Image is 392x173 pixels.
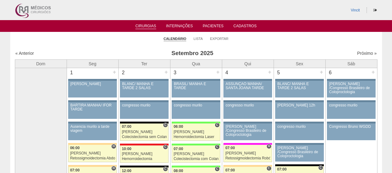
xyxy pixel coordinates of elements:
a: [PERSON_NAME] /Congresso Brasileiro de Coloproctologia [327,81,375,97]
div: [PERSON_NAME] [70,151,115,155]
div: + [164,68,169,76]
div: [PERSON_NAME] [225,151,270,155]
a: C 10:00 [PERSON_NAME] Hemorroidectomia [120,145,168,163]
a: Cirurgias [135,24,156,29]
div: 1 [67,68,77,77]
div: Key: Bartira [68,143,117,145]
a: Exportar [210,37,229,41]
div: Key: Aviso [223,122,272,123]
div: 5 [274,68,284,77]
span: Consultório [215,145,219,149]
div: Key: Aviso [275,143,324,145]
div: Key: Aviso [120,100,168,102]
div: congresso murilo [329,103,373,107]
div: [PERSON_NAME] /Congresso Brasileiro de Coloproctologia [329,82,373,94]
a: H 07:00 [PERSON_NAME] Retossigmoidectomia Robótica [223,145,272,162]
span: Consultório [215,123,219,128]
div: ASSUNÇÃO MANHÃ/ SANTA JOANA TARDE [226,82,270,90]
th: Sex [274,59,325,68]
a: H 06:00 [PERSON_NAME] Retossigmoidectomia Abdominal VL [68,145,117,162]
a: [PERSON_NAME] 12h [275,102,324,119]
a: BLANC/ MANHÃ E TARDE 2 SALAS [275,81,324,97]
a: C 07:00 [PERSON_NAME] Colecistectomia com Colangiografia VL [172,145,220,163]
span: Hospital [111,144,116,149]
th: Ter [118,59,170,68]
a: congresso murilo [172,102,220,119]
span: Hospital [266,144,271,149]
div: [PERSON_NAME] 12h [277,103,322,107]
th: Qui [222,59,274,68]
div: congresso murilo [277,125,322,129]
a: « Anterior [15,51,34,56]
span: Consultório [163,145,168,149]
span: 07:00 [225,146,235,150]
div: Key: Pro Matre [223,143,272,145]
div: Key: Aviso [327,79,375,81]
a: Próximo » [357,51,377,56]
span: 07:00 [277,167,287,171]
div: 2 [119,68,128,77]
div: Key: Aviso [327,122,375,123]
div: congresso murilo [122,103,166,107]
div: Colecistectomia com Colangiografia VL [174,157,218,161]
div: [PERSON_NAME] /Congresso Brasileiro de Coloproctologia [226,125,270,137]
div: 3 [170,68,180,77]
div: Key: Aviso [275,100,324,102]
div: Retossigmoidectomia Robótica [225,156,270,160]
div: Key: Brasil [172,144,220,145]
div: 6 [326,68,335,77]
div: [PERSON_NAME] /Congresso Brasileiro de Coloproctologia [277,146,322,158]
a: C 07:00 [PERSON_NAME] Colecistectomia sem Colangiografia VL [120,123,168,141]
a: Congresso Bruno WGDD [327,123,375,140]
a: Lista [194,37,203,41]
div: Key: Aviso [68,100,117,102]
div: + [215,68,221,76]
div: Key: Aviso [275,79,324,81]
a: Cadastros [233,24,257,30]
div: BARTIRA MANHÃ/ IFOR TARDE [70,103,115,111]
div: Key: Aviso [275,122,324,123]
div: BLANC/ MANHÃ E TARDE 2 SALAS [122,82,166,90]
div: [PERSON_NAME] [70,82,115,86]
div: Key: Bartira [223,165,272,167]
span: 06:00 [174,124,183,129]
div: Key: Blanc [120,122,168,123]
span: 07:00 [174,147,183,151]
div: Key: Aviso [172,100,220,102]
div: Key: Brasil [172,122,220,123]
div: [PERSON_NAME] [174,130,218,134]
div: Key: Aviso [68,122,117,123]
div: Key: Blanc [120,166,168,167]
div: Key: Blanc [275,164,324,166]
div: + [112,68,117,76]
a: ASSUNÇÃO MANHÃ/ SANTA JOANA TARDE [223,81,272,97]
a: BLANC/ MANHÃ E TARDE 2 SALAS [120,81,168,97]
span: 12:00 [122,169,131,173]
span: 07:00 [70,168,80,172]
div: Key: Aviso [223,79,272,81]
div: + [267,68,272,76]
span: Consultório [266,166,271,171]
a: BARTIRA MANHÃ/ IFOR TARDE [68,102,117,119]
div: BLANC/ MANHÃ E TARDE 2 SALAS [277,82,322,90]
span: Consultório [318,165,323,170]
span: 07:00 [225,168,235,172]
a: [PERSON_NAME] /Congresso Brasileiro de Coloproctologia [223,123,272,140]
a: congresso murilo [223,102,272,119]
th: Qua [170,59,222,68]
a: [PERSON_NAME] /Congresso Brasileiro de Coloproctologia [275,145,324,162]
div: 4 [222,68,232,77]
a: Ausencia murilo a tarde viagem [68,123,117,140]
span: 06:00 [70,146,80,150]
div: Key: Bartira [68,165,117,167]
div: BRASIL/ MANHÃ E TARDE [174,82,218,90]
div: Key: Aviso [120,79,168,81]
div: [PERSON_NAME] [122,152,167,156]
div: Colecistectomia sem Colangiografia VL [122,135,167,139]
div: Hemorroidectomia Laser [174,135,218,139]
div: + [371,68,376,76]
a: congresso murilo [120,102,168,119]
div: + [319,68,324,76]
span: 07:00 [122,124,131,129]
a: [PERSON_NAME] [68,81,117,97]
